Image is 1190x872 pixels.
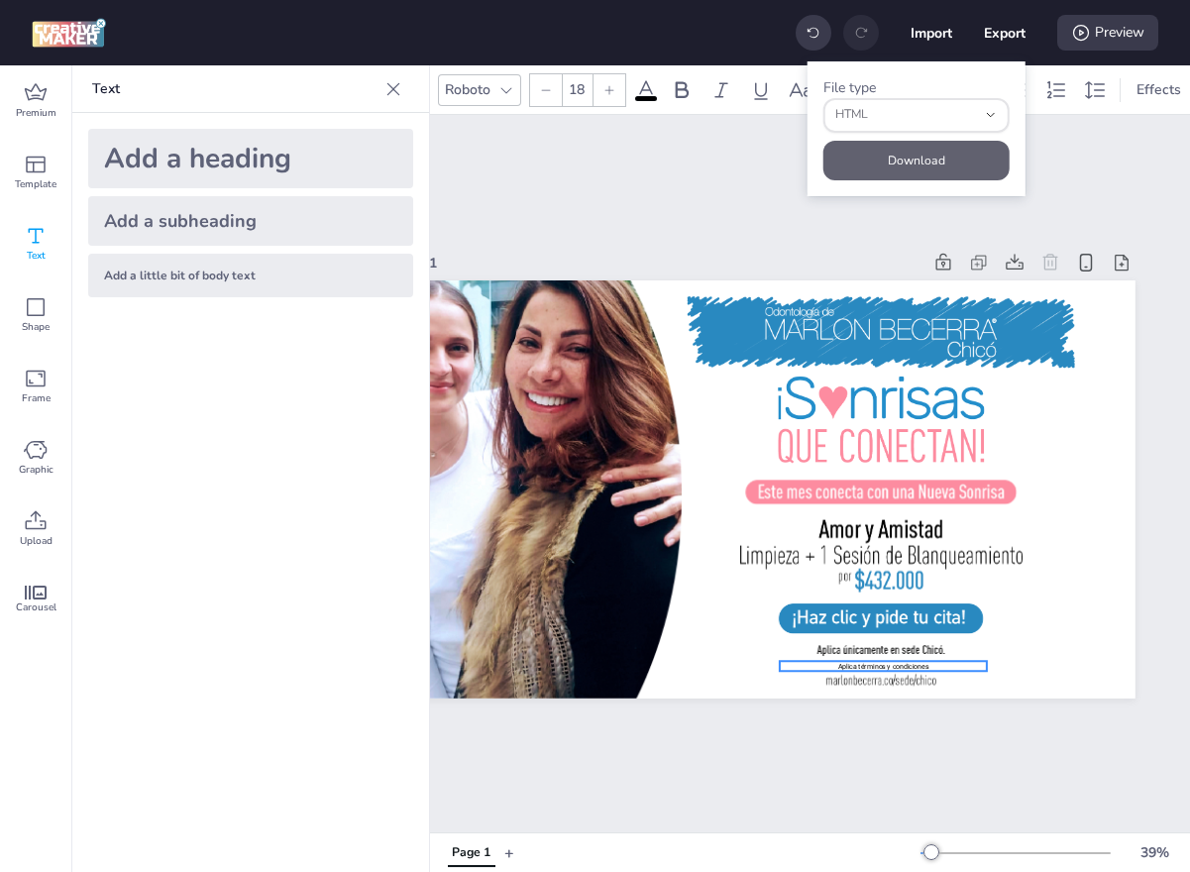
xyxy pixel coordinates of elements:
[92,65,378,113] p: Text
[441,75,494,104] div: Roboto
[984,12,1026,54] button: Export
[27,248,46,264] span: Text
[780,661,987,671] p: Aplica términos y condiciones
[19,462,54,478] span: Graphic
[20,533,53,549] span: Upload
[452,844,490,862] div: Page 1
[1057,15,1158,51] div: Preview
[1133,79,1185,100] span: Effects
[911,12,952,54] button: Import
[823,98,1010,133] button: fileType
[835,106,976,124] span: HTML
[88,129,413,188] div: Add a heading
[88,254,413,297] div: Add a little bit of body text
[823,78,876,97] label: File type
[32,18,106,48] img: logo Creative Maker
[16,599,56,615] span: Carousel
[1131,842,1178,863] div: 39 %
[22,390,51,406] span: Frame
[392,253,921,273] div: Page 1
[823,141,1010,180] button: Download
[15,176,56,192] span: Template
[438,835,504,870] div: Tabs
[22,319,50,335] span: Shape
[16,105,56,121] span: Premium
[88,196,413,246] div: Add a subheading
[504,835,514,870] button: +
